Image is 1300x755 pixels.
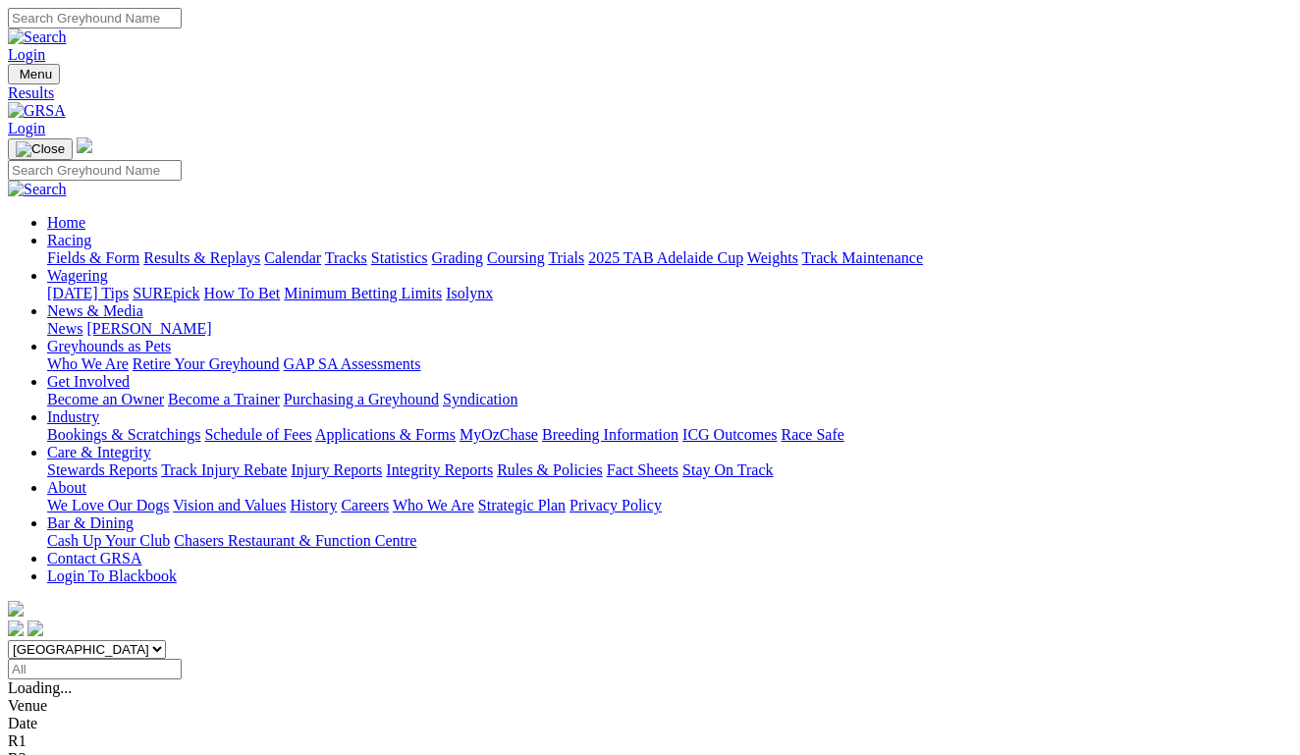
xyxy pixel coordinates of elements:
[8,732,1292,750] div: R1
[47,355,1292,373] div: Greyhounds as Pets
[143,249,260,266] a: Results & Replays
[291,461,382,478] a: Injury Reports
[548,249,584,266] a: Trials
[8,102,66,120] img: GRSA
[27,620,43,636] img: twitter.svg
[682,461,773,478] a: Stay On Track
[682,426,777,443] a: ICG Outcomes
[284,285,442,301] a: Minimum Betting Limits
[16,141,65,157] img: Close
[588,249,743,266] a: 2025 TAB Adelaide Cup
[371,249,428,266] a: Statistics
[47,532,170,549] a: Cash Up Your Club
[47,532,1292,550] div: Bar & Dining
[47,355,129,372] a: Who We Are
[47,214,85,231] a: Home
[47,497,169,513] a: We Love Our Dogs
[781,426,843,443] a: Race Safe
[47,461,157,478] a: Stewards Reports
[47,426,1292,444] div: Industry
[8,620,24,636] img: facebook.svg
[569,497,662,513] a: Privacy Policy
[47,461,1292,479] div: Care & Integrity
[8,601,24,617] img: logo-grsa-white.png
[47,514,134,531] a: Bar & Dining
[8,679,72,696] span: Loading...
[47,249,1292,267] div: Racing
[432,249,483,266] a: Grading
[747,249,798,266] a: Weights
[47,302,143,319] a: News & Media
[393,497,474,513] a: Who We Are
[290,497,337,513] a: History
[8,46,45,63] a: Login
[443,391,517,407] a: Syndication
[174,532,416,549] a: Chasers Restaurant & Function Centre
[161,461,287,478] a: Track Injury Rebate
[386,461,493,478] a: Integrity Reports
[47,285,1292,302] div: Wagering
[47,285,129,301] a: [DATE] Tips
[284,391,439,407] a: Purchasing a Greyhound
[47,408,99,425] a: Industry
[204,426,311,443] a: Schedule of Fees
[497,461,603,478] a: Rules & Policies
[8,84,1292,102] a: Results
[8,8,182,28] input: Search
[8,697,1292,715] div: Venue
[20,67,52,81] span: Menu
[478,497,566,513] a: Strategic Plan
[47,267,108,284] a: Wagering
[47,391,1292,408] div: Get Involved
[173,497,286,513] a: Vision and Values
[133,285,199,301] a: SUREpick
[77,137,92,153] img: logo-grsa-white.png
[168,391,280,407] a: Become a Trainer
[47,444,151,460] a: Care & Integrity
[47,567,177,584] a: Login To Blackbook
[47,426,200,443] a: Bookings & Scratchings
[542,426,678,443] a: Breeding Information
[204,285,281,301] a: How To Bet
[315,426,456,443] a: Applications & Forms
[8,28,67,46] img: Search
[47,550,141,566] a: Contact GRSA
[487,249,545,266] a: Coursing
[460,426,538,443] a: MyOzChase
[47,391,164,407] a: Become an Owner
[325,249,367,266] a: Tracks
[802,249,923,266] a: Track Maintenance
[47,479,86,496] a: About
[8,138,73,160] button: Toggle navigation
[264,249,321,266] a: Calendar
[133,355,280,372] a: Retire Your Greyhound
[47,320,82,337] a: News
[86,320,211,337] a: [PERSON_NAME]
[8,120,45,136] a: Login
[8,64,60,84] button: Toggle navigation
[8,160,182,181] input: Search
[47,232,91,248] a: Racing
[47,338,171,354] a: Greyhounds as Pets
[47,249,139,266] a: Fields & Form
[607,461,678,478] a: Fact Sheets
[446,285,493,301] a: Isolynx
[8,181,67,198] img: Search
[47,320,1292,338] div: News & Media
[8,659,182,679] input: Select date
[341,497,389,513] a: Careers
[47,373,130,390] a: Get Involved
[47,497,1292,514] div: About
[8,715,1292,732] div: Date
[284,355,421,372] a: GAP SA Assessments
